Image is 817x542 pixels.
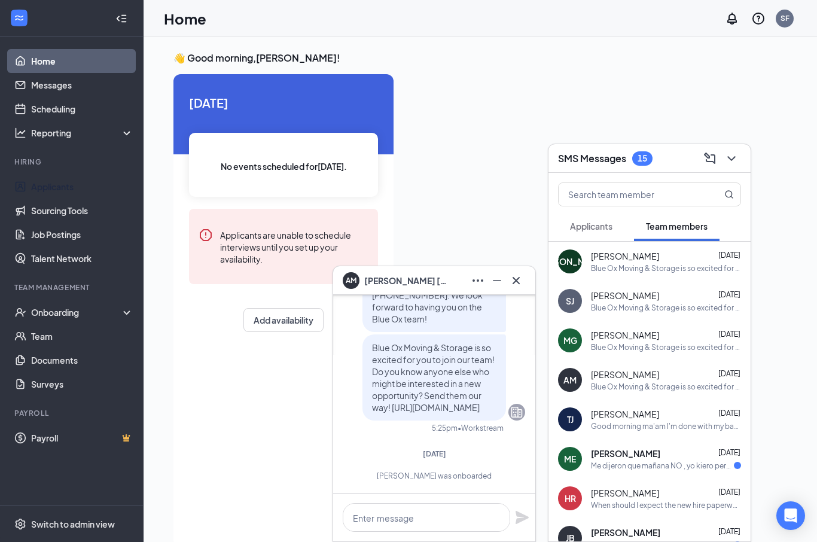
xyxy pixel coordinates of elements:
svg: Error [199,228,213,242]
svg: Settings [14,518,26,530]
button: Ellipses [468,271,487,290]
span: Applicants [570,221,612,232]
div: Reporting [31,127,134,139]
div: Hiring [14,157,131,167]
svg: WorkstreamLogo [13,12,25,24]
span: [DATE] [718,488,740,497]
div: Blue Ox Moving & Storage is so excited for you to join our team! Do you know anyone else who migh... [591,303,741,313]
a: Sourcing Tools [31,199,133,223]
span: [DATE] [718,290,740,299]
div: SF [781,13,789,23]
svg: Company [510,405,524,419]
span: [DATE] [718,448,740,457]
div: Applicants are unable to schedule interviews until you set up your availability. [220,228,368,265]
div: AM [563,374,577,386]
span: Team members [646,221,708,232]
div: Open Intercom Messenger [776,501,805,530]
div: [PERSON_NAME] [535,255,605,267]
button: ComposeMessage [700,149,720,168]
span: • Workstream [458,423,504,433]
div: Blue Ox Moving & Storage is so excited for you to join our team! Do you know anyone else who migh... [591,382,741,392]
div: Switch to admin view [31,518,115,530]
svg: Analysis [14,127,26,139]
svg: MagnifyingGlass [724,190,734,199]
svg: Ellipses [471,273,485,288]
a: Surveys [31,372,133,396]
a: Messages [31,73,133,97]
h3: 👋 Good morning, [PERSON_NAME] ! [173,51,787,65]
div: MG [563,334,577,346]
h3: SMS Messages [558,152,626,165]
a: Applicants [31,175,133,199]
span: [DATE] [718,369,740,378]
svg: Notifications [725,11,739,26]
svg: UserCheck [14,306,26,318]
span: [PERSON_NAME] [PERSON_NAME] [364,274,448,287]
a: Scheduling [31,97,133,121]
div: Me dijeron que mañana NO , yo kiero pero no puedo [591,461,734,471]
span: [DATE] [423,449,446,458]
span: [PERSON_NAME] [591,526,660,538]
a: Job Postings [31,223,133,246]
span: [PERSON_NAME] [591,487,659,499]
input: Search team member [559,183,700,206]
svg: Cross [509,273,523,288]
span: [DATE] [718,409,740,418]
span: No events scheduled for [DATE] . [221,160,347,173]
button: Cross [507,271,526,290]
span: [PERSON_NAME] [591,290,659,302]
button: Minimize [487,271,507,290]
div: Team Management [14,282,131,293]
a: Team [31,324,133,348]
svg: ChevronDown [724,151,739,166]
button: ChevronDown [722,149,741,168]
div: Blue Ox Moving & Storage is so excited for you to join our team! Do you know anyone else who migh... [591,263,741,273]
span: [PERSON_NAME] [591,250,659,262]
div: SJ [566,295,574,307]
span: Blue Ox Moving & Storage is so excited for you to join our team! Do you know anyone else who migh... [372,342,495,413]
svg: Collapse [115,13,127,25]
div: Blue Ox Moving & Storage is so excited for you to join our team! Do you know anyone else who migh... [591,342,741,352]
svg: QuestionInfo [751,11,766,26]
span: [DATE] [718,251,740,260]
svg: Plane [515,510,529,525]
span: [PERSON_NAME] [591,369,659,380]
div: ME [564,453,576,465]
span: [DATE] [189,93,378,112]
svg: Minimize [490,273,504,288]
div: Onboarding [31,306,123,318]
span: [PERSON_NAME] [591,447,660,459]
div: Good morning ma'am I'm done with my background check I'm trying to figure out what is my next step [591,421,741,431]
div: [PERSON_NAME] was onboarded [343,471,525,481]
span: [DATE] [718,330,740,339]
a: Talent Network [31,246,133,270]
span: [PERSON_NAME] [591,408,659,420]
div: When should I expect the new hire paperwork? [591,500,741,510]
a: PayrollCrown [31,426,133,450]
a: Documents [31,348,133,372]
div: 15 [638,153,647,163]
svg: ComposeMessage [703,151,717,166]
div: HR [565,492,576,504]
button: Add availability [243,308,324,332]
div: Payroll [14,408,131,418]
div: 5:25pm [432,423,458,433]
span: [PERSON_NAME] [591,329,659,341]
div: TJ [567,413,574,425]
span: [DATE] [718,527,740,536]
a: Home [31,49,133,73]
h1: Home [164,8,206,29]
